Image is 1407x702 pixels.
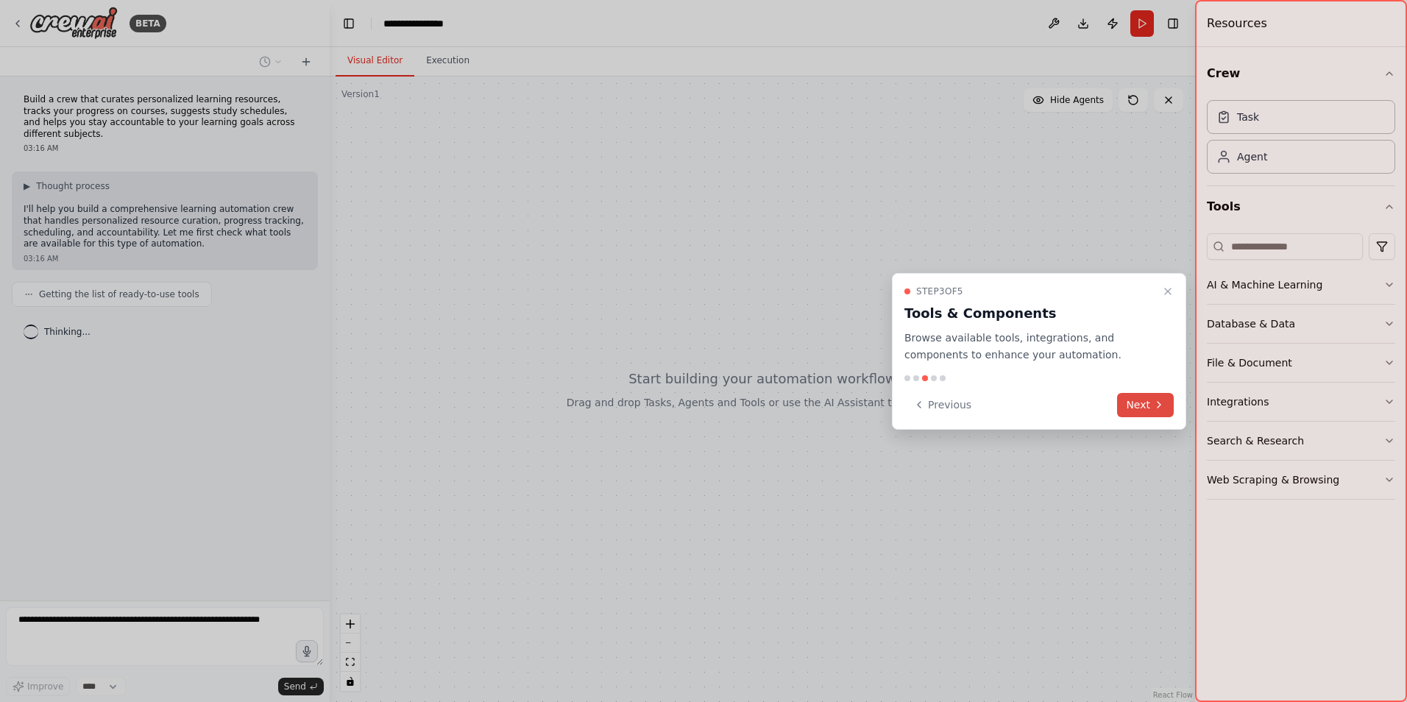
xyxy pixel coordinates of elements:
[916,286,963,297] span: Step 3 of 5
[904,330,1156,364] p: Browse available tools, integrations, and components to enhance your automation.
[339,13,359,34] button: Hide left sidebar
[904,393,980,417] button: Previous
[904,303,1156,324] h3: Tools & Components
[1117,393,1174,417] button: Next
[1159,283,1177,300] button: Close walkthrough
